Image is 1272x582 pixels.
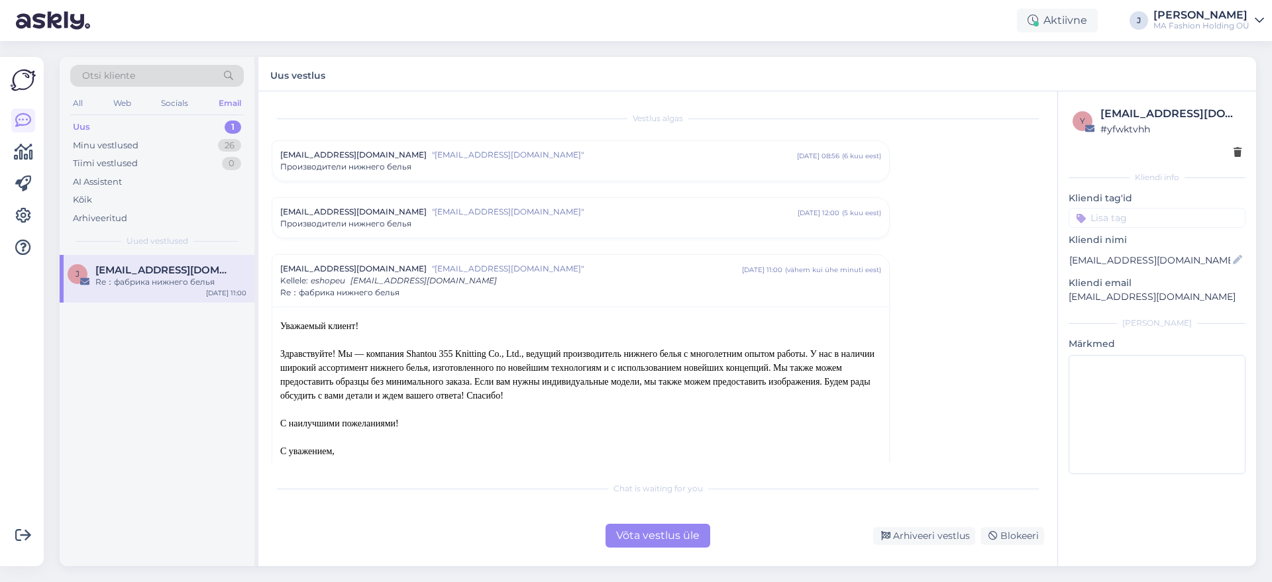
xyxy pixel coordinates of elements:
div: [DATE] 11:00 [742,265,782,275]
span: "[EMAIL_ADDRESS][DOMAIN_NAME]" [432,263,742,275]
span: Производители нижнего белья [280,161,411,173]
input: Lisa tag [1069,208,1245,228]
p: Kliendi tag'id [1069,191,1245,205]
div: ( 5 kuu eest ) [842,208,881,218]
div: [DATE] 08:56 [797,151,839,161]
div: Minu vestlused [73,139,138,152]
p: Kliendi email [1069,276,1245,290]
div: Arhiveeritud [73,212,127,225]
p: Märkmed [1069,337,1245,351]
div: [PERSON_NAME] [1153,10,1249,21]
div: Socials [158,95,191,112]
span: Uued vestlused [127,235,188,247]
div: 0 [222,157,241,170]
p: Kliendi nimi [1069,233,1245,247]
div: Tiimi vestlused [73,157,138,170]
div: [EMAIL_ADDRESS][DOMAIN_NAME] [1100,106,1242,122]
span: y [1080,116,1085,126]
label: Uus vestlus [270,65,325,83]
div: Aktiivne [1017,9,1098,32]
div: All [70,95,85,112]
a: [PERSON_NAME]MA Fashion Holding OÜ [1153,10,1264,31]
div: 1 [225,121,241,134]
div: [DATE] 11:00 [206,288,246,298]
span: [EMAIL_ADDRESS][DOMAIN_NAME] [280,149,427,161]
span: Kellele : [280,275,308,285]
span: jaylee520@hotmail.com [95,264,233,276]
div: [PERSON_NAME] [1069,317,1245,329]
div: Chat is waiting for you [272,483,1044,495]
div: Email [216,95,244,112]
div: Arhiveeri vestlus [873,527,975,545]
div: ( 6 kuu eest ) [842,151,881,161]
span: Производители нижнего белья [280,218,411,230]
div: Kliendi info [1069,171,1245,183]
div: С уважением, [280,444,881,458]
div: С наилучшими пожеланиями! [280,416,881,430]
div: [DATE] 12:00 [798,208,839,218]
span: "[EMAIL_ADDRESS][DOMAIN_NAME]" [432,149,797,161]
div: Võta vestlus üle [606,524,710,548]
div: # yfwktvhh [1100,122,1242,136]
div: Здравствуйте! Мы — компания Shantou 355 Knitting Co., Ltd., ведущий производитель нижнего белья с... [280,347,881,403]
div: Blokeeri [980,527,1044,545]
img: Askly Logo [11,68,36,93]
div: ( vähem kui ühe minuti eest ) [785,265,881,275]
div: J [1130,11,1148,30]
div: Уважаемый клиент! [280,319,881,333]
span: eshopeu [311,275,345,285]
span: [EMAIL_ADDRESS][DOMAIN_NAME] [280,263,427,275]
div: Vestlus algas [272,113,1044,124]
input: Lisa nimi [1069,253,1230,267]
div: Uus [73,121,90,134]
span: j [76,269,79,279]
div: AI Assistent [73,175,122,189]
div: MA Fashion Holding OÜ [1153,21,1249,31]
div: Re：фабрика нижнего белья [95,276,246,288]
div: 26 [218,139,241,152]
p: [EMAIL_ADDRESS][DOMAIN_NAME] [1069,290,1245,304]
span: Otsi kliente [82,69,135,83]
div: Kõik [73,193,92,207]
div: Web [111,95,134,112]
span: [EMAIL_ADDRESS][DOMAIN_NAME] [350,275,497,285]
span: "[EMAIL_ADDRESS][DOMAIN_NAME]" [432,206,798,218]
span: Re：фабрика нижнего белья [280,287,399,299]
span: [EMAIL_ADDRESS][DOMAIN_NAME] [280,206,427,218]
